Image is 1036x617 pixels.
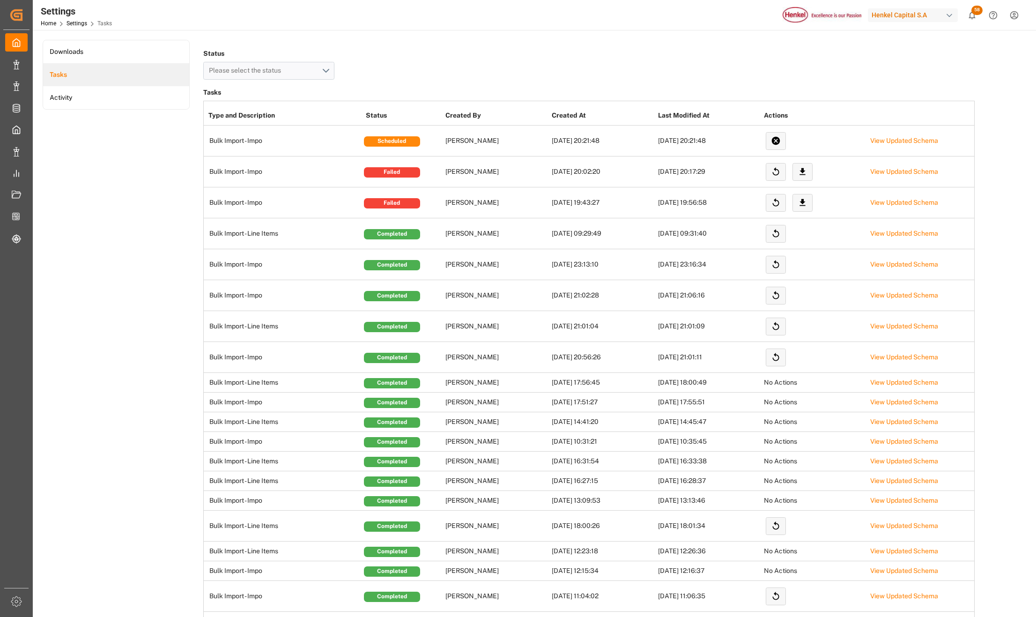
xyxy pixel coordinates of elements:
td: Bulk Import - Impo [204,432,363,452]
a: View Updated Schema [870,592,938,600]
h3: Tasks [203,86,975,99]
td: [DATE] 09:31:40 [656,218,762,249]
td: [PERSON_NAME] [443,432,549,452]
button: Henkel Capital S.A [868,6,962,24]
td: [DATE] 13:13:46 [656,491,762,511]
span: 58 [971,6,983,15]
td: [PERSON_NAME] [443,126,549,156]
a: View Updated Schema [870,353,938,361]
td: Bulk Import - Line Items [204,542,363,561]
td: Bulk Import - Line Items [204,412,363,432]
td: [DATE] 10:35:45 [656,432,762,452]
div: Completed [364,437,420,447]
a: View Updated Schema [870,547,938,555]
div: Completed [364,353,420,363]
button: show 58 new notifications [962,5,983,26]
td: Bulk Import - Impo [204,491,363,511]
td: [PERSON_NAME] [443,373,549,393]
td: Bulk Import - Impo [204,280,363,311]
td: Bulk Import - Impo [204,126,363,156]
td: Bulk Import - Impo [204,561,363,581]
td: [DATE] 16:33:38 [656,452,762,471]
th: Actions [762,106,868,126]
td: Bulk Import - Line Items [204,452,363,471]
td: [PERSON_NAME] [443,491,549,511]
span: No Actions [764,457,797,465]
td: [DATE] 20:21:48 [549,126,656,156]
td: [DATE] 20:02:20 [549,156,656,187]
td: [DATE] 23:13:10 [549,249,656,280]
td: [DATE] 14:45:47 [656,412,762,432]
td: Bulk Import - Line Items [204,218,363,249]
td: [DATE] 17:51:27 [549,393,656,412]
td: Bulk Import - Line Items [204,373,363,393]
td: [DATE] 19:56:58 [656,187,762,218]
td: [PERSON_NAME] [443,412,549,432]
a: Tasks [43,63,189,86]
div: Completed [364,398,420,408]
td: Bulk Import - Line Items [204,511,363,542]
td: Bulk Import - Impo [204,156,363,187]
a: View Updated Schema [870,137,938,144]
span: No Actions [764,567,797,574]
td: [DATE] 21:02:28 [549,280,656,311]
th: Status [363,106,443,126]
div: Failed [364,167,420,178]
a: View Updated Schema [870,477,938,484]
td: [PERSON_NAME] [443,542,549,561]
div: Scheduled [364,136,420,147]
td: [DATE] 12:23:18 [549,542,656,561]
th: Type and Description [204,106,363,126]
div: Completed [364,496,420,506]
a: Downloads [43,40,189,63]
a: View Updated Schema [870,567,938,574]
td: [DATE] 21:01:11 [656,342,762,373]
td: [DATE] 21:01:09 [656,311,762,342]
a: View Updated Schema [870,199,938,206]
td: [DATE] 16:27:15 [549,471,656,491]
div: Completed [364,322,420,332]
td: Bulk Import - Impo [204,187,363,218]
div: Henkel Capital S.A [868,8,958,22]
a: View Updated Schema [870,168,938,175]
td: [DATE] 17:56:45 [549,373,656,393]
td: [DATE] 20:17:29 [656,156,762,187]
span: No Actions [764,438,797,445]
td: Bulk Import - Impo [204,249,363,280]
div: Completed [364,592,420,602]
td: [PERSON_NAME] [443,156,549,187]
th: Last Modified At [656,106,762,126]
span: No Actions [764,497,797,504]
th: Created At [549,106,656,126]
td: [DATE] 23:16:34 [656,249,762,280]
td: [PERSON_NAME] [443,249,549,280]
div: Completed [364,260,420,270]
td: [DATE] 18:00:26 [549,511,656,542]
div: Completed [364,417,420,428]
td: [DATE] 11:06:35 [656,581,762,612]
td: [DATE] 20:56:26 [549,342,656,373]
td: [DATE] 13:09:53 [549,491,656,511]
th: Created By [443,106,549,126]
td: [DATE] 21:06:16 [656,280,762,311]
td: [PERSON_NAME] [443,342,549,373]
td: Bulk Import - Line Items [204,471,363,491]
td: Bulk Import - Impo [204,393,363,412]
span: No Actions [764,418,797,425]
span: No Actions [764,547,797,555]
span: Please select the status [209,67,286,74]
td: [DATE] 10:31:21 [549,432,656,452]
td: Bulk Import - Line Items [204,311,363,342]
div: Completed [364,229,420,239]
td: [DATE] 12:26:36 [656,542,762,561]
a: View Updated Schema [870,457,938,465]
div: Completed [364,521,420,532]
td: [DATE] 09:29:49 [549,218,656,249]
td: [PERSON_NAME] [443,452,549,471]
td: [PERSON_NAME] [443,511,549,542]
td: [DATE] 16:31:54 [549,452,656,471]
td: [PERSON_NAME] [443,471,549,491]
td: [PERSON_NAME] [443,581,549,612]
td: [PERSON_NAME] [443,393,549,412]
